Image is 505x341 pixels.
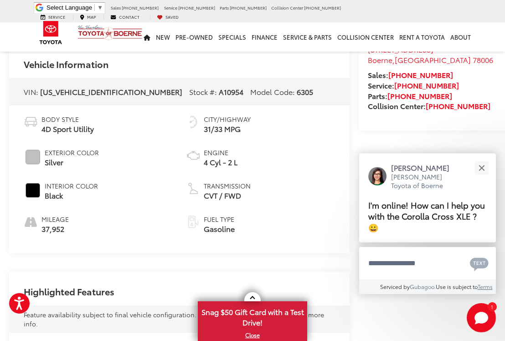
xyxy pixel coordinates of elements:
textarea: Type your message [359,247,496,280]
span: Contact [119,14,139,20]
span: Black [45,190,98,201]
img: Vic Vaughan Toyota of Boerne [77,25,143,41]
svg: Start Chat [467,303,496,332]
i: mileage icon [24,215,37,227]
span: Fuel Type [204,215,235,224]
span: 4 Cyl - 2 L [204,157,237,168]
span: I'm online! How can I help you with the Corolla Cross XLE ? 😀 [368,199,485,234]
strong: Sales: [368,69,453,80]
span: CVT / FWD [204,190,251,201]
a: Collision Center [335,22,397,52]
span: #000000 [26,183,40,198]
span: Sales [111,5,121,10]
span: 37,952 [41,224,69,234]
span: City/Highway [204,115,251,124]
span: Stock #: [189,86,217,97]
span: 6305 [297,86,313,97]
a: Rent a Toyota [397,22,448,52]
a: Map [73,14,103,20]
span: Parts [220,5,229,10]
span: Service [48,14,65,20]
span: , [368,54,493,65]
a: Contact [103,14,146,20]
span: Interior Color [45,181,98,190]
a: Finance [249,22,280,52]
span: Boerne [368,54,392,65]
span: [PHONE_NUMBER] [230,5,267,10]
img: Toyota [34,18,68,47]
a: [PHONE_NUMBER] [388,69,453,80]
span: Silver [45,157,99,168]
span: 1 [491,304,493,309]
span: Collision Center [271,5,303,10]
a: Select Language​ [46,4,103,11]
a: [PHONE_NUMBER] [394,80,459,90]
p: [PERSON_NAME] [391,163,459,173]
img: Fuel Economy [186,115,201,129]
a: Pre-Owned [173,22,216,52]
button: Chat with SMS [467,253,491,273]
p: [PERSON_NAME] Toyota of Boerne [391,173,459,190]
span: Map [87,14,96,20]
span: 31/33 MPG [204,124,251,134]
span: Exterior Color [45,148,99,157]
span: 4D Sport Utility [41,124,94,134]
a: My Saved Vehicles [150,14,186,20]
a: Home [141,22,153,52]
span: Use is subject to [436,283,478,290]
a: Service [34,14,72,20]
span: ​ [94,4,95,11]
strong: Service: [368,80,459,90]
a: [PHONE_NUMBER] [426,100,490,111]
a: [STREET_ADDRESS] Boerne,[GEOGRAPHIC_DATA] 78006 [368,44,493,65]
span: Gasoline [204,224,235,234]
span: [US_VEHICLE_IDENTIFICATION_NUMBER] [40,86,182,97]
span: Feature availability subject to final vehicle configuration. Please reference window sticker for ... [24,310,324,328]
span: ▼ [97,4,103,11]
strong: Collision Center: [368,100,490,111]
h2: Highlighted Features [24,286,114,296]
a: Specials [216,22,249,52]
span: Select Language [46,4,92,11]
span: Snag $50 Gift Card with a Test Drive! [199,302,306,330]
span: A10954 [219,86,243,97]
span: Transmission [204,181,251,190]
span: 78006 [473,54,493,65]
span: [PHONE_NUMBER] [304,5,341,10]
span: Engine [204,148,237,157]
span: Mileage [41,215,69,224]
strong: Parts: [368,90,452,101]
button: Close [472,158,491,178]
a: [PHONE_NUMBER] [387,90,452,101]
span: Saved [165,14,179,20]
span: [GEOGRAPHIC_DATA] [395,54,471,65]
span: [PHONE_NUMBER] [122,5,159,10]
a: Terms [478,283,493,290]
svg: Text [470,257,489,271]
button: Toggle Chat Window [467,303,496,332]
span: Serviced by [380,283,410,290]
a: New [153,22,173,52]
span: VIN: [24,86,38,97]
div: Close[PERSON_NAME][PERSON_NAME] Toyota of BoerneI'm online! How can I help you with the Corolla C... [359,153,496,294]
span: Model Code: [250,86,295,97]
a: Gubagoo. [410,283,436,290]
h2: Vehicle Information [24,59,108,69]
span: #C0C0C0 [26,150,40,164]
span: Body Style [41,115,94,124]
a: Service & Parts: Opens in a new tab [280,22,335,52]
span: [PHONE_NUMBER] [178,5,215,10]
a: About [448,22,474,52]
span: Service [164,5,177,10]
